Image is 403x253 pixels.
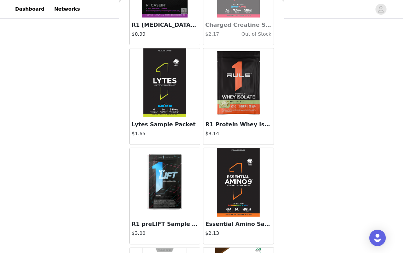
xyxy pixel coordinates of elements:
[132,230,198,237] h4: $3.00
[205,220,272,228] h3: Essential Amino Sample Packet
[50,1,84,17] a: Networks
[204,48,273,117] img: R1 Protein Whey Isoate Sample Packet
[378,4,384,15] div: avatar
[132,130,198,137] h4: $1.65
[205,31,227,38] h4: $2.17
[205,21,272,29] h3: Charged Creatine Sample Packet
[205,130,272,137] h4: $3.14
[132,120,198,129] h3: Lytes Sample Packet
[217,148,260,217] img: Essential Amino Sample Packet
[132,21,198,29] h3: R1 [MEDICAL_DATA] Sample Packet
[369,230,386,246] div: Open Intercom Messenger
[205,230,272,237] h4: $2.13
[227,31,272,38] h4: Out of Stock
[130,148,199,217] img: R1 preLIFT Sample Packet
[132,31,198,38] h4: $0.99
[132,220,198,228] h3: R1 preLIFT Sample Packet
[205,120,272,129] h3: R1 Protein Whey Isoate Sample Packet
[143,48,187,117] img: Lytes Sample Packet
[11,1,49,17] a: Dashboard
